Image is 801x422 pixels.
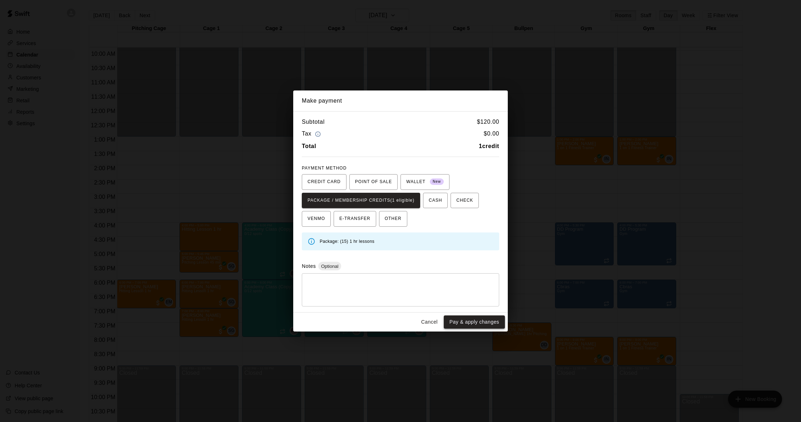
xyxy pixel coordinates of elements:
[456,195,473,206] span: CHECK
[339,213,370,225] span: E-TRANSFER
[293,90,508,111] h2: Make payment
[349,174,398,190] button: POINT OF SALE
[484,129,499,139] h6: $ 0.00
[418,315,441,329] button: Cancel
[355,176,392,188] span: POINT OF SALE
[302,193,420,208] button: PACKAGE / MEMBERSHIP CREDITS(1 eligible)
[385,213,402,225] span: OTHER
[379,211,407,227] button: OTHER
[302,117,325,127] h6: Subtotal
[400,174,449,190] button: WALLET New
[302,174,347,190] button: CREDIT CARD
[308,213,325,225] span: VENMO
[406,176,444,188] span: WALLET
[318,264,341,269] span: Optional
[451,193,479,208] button: CHECK
[302,166,347,171] span: PAYMENT METHOD
[334,211,376,227] button: E-TRANSFER
[423,193,448,208] button: CASH
[430,177,444,187] span: New
[302,129,323,139] h6: Tax
[429,195,442,206] span: CASH
[477,117,499,127] h6: $ 120.00
[302,211,331,227] button: VENMO
[444,315,505,329] button: Pay & apply changes
[302,143,316,149] b: Total
[302,263,316,269] label: Notes
[479,143,499,149] b: 1 credit
[320,239,374,244] span: Package: (15) 1 hr lessons
[308,195,414,206] span: PACKAGE / MEMBERSHIP CREDITS (1 eligible)
[308,176,341,188] span: CREDIT CARD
